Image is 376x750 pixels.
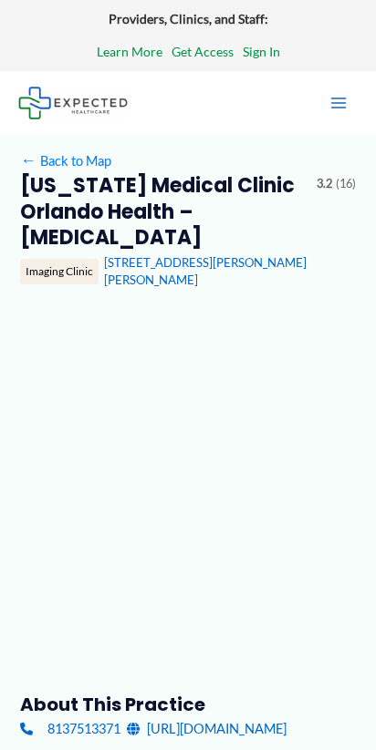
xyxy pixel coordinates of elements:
[109,11,268,26] strong: Providers, Clinics, and Staff:
[336,173,356,195] span: (16)
[18,87,128,118] img: Expected Healthcare Logo - side, dark font, small
[97,40,162,64] a: Learn More
[243,40,280,64] a: Sign In
[104,255,307,286] a: [STREET_ADDRESS][PERSON_NAME][PERSON_NAME]
[20,716,120,741] a: 8137513371
[20,152,37,169] span: ←
[319,84,358,122] button: Main menu toggle
[20,259,99,284] div: Imaging Clinic
[20,173,303,251] h2: [US_STATE] Medical Clinic Orlando Health – [MEDICAL_DATA]
[127,716,287,741] a: [URL][DOMAIN_NAME]
[20,149,110,173] a: ←Back to Map
[20,693,355,716] h3: About this practice
[317,173,332,195] span: 3.2
[172,40,234,64] a: Get Access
